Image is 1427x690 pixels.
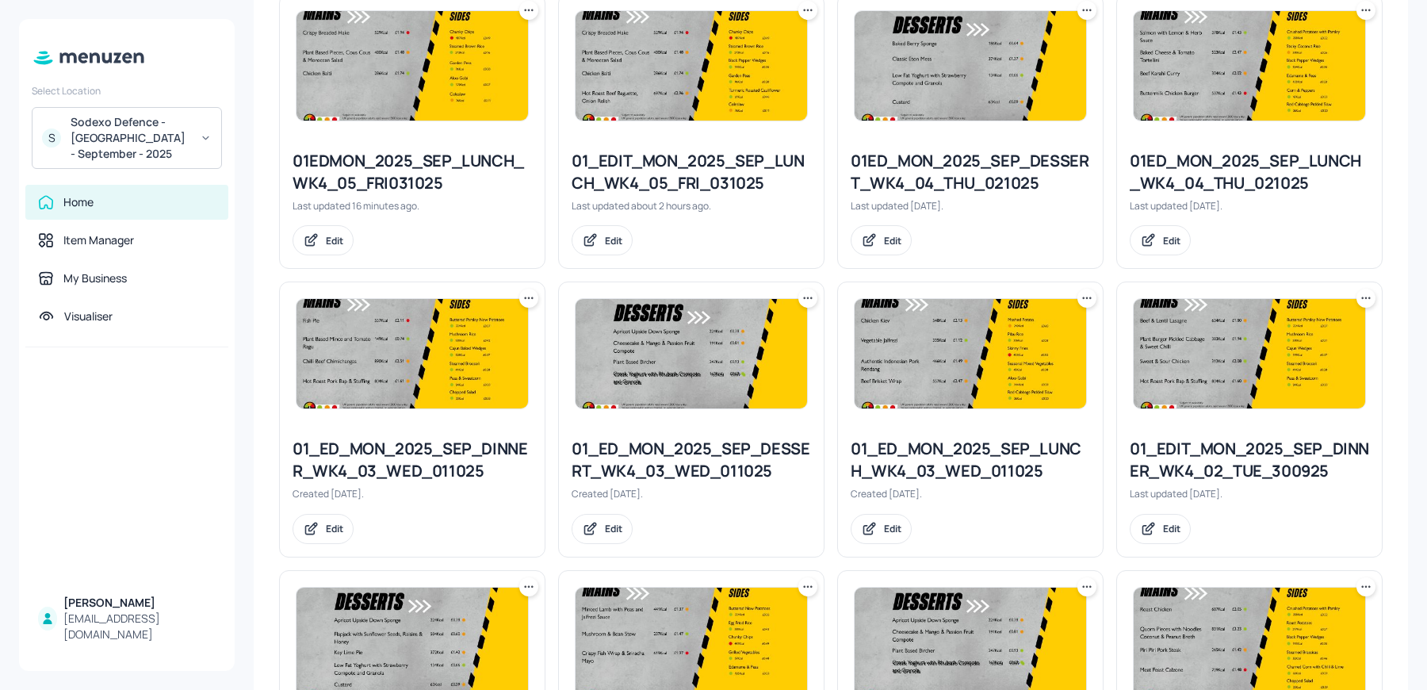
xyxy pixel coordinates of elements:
img: 2025-05-28-1748424806345wo5jep7aumd.jpeg [1134,11,1365,121]
div: Home [63,194,94,210]
div: 01_EDIT_MON_2025_SEP_DINNER_WK4_02_TUE_300925 [1130,438,1369,482]
img: 2025-05-28-17484245301319t298cfe5cu.jpeg [855,299,1086,408]
div: Last updated about 2 hours ago. [572,199,811,213]
div: Created [DATE]. [293,487,532,500]
div: Edit [884,522,901,535]
div: [PERSON_NAME] [63,595,216,611]
div: Created [DATE]. [572,487,811,500]
div: [EMAIL_ADDRESS][DOMAIN_NAME] [63,611,216,642]
div: Created [DATE]. [851,487,1090,500]
div: 01_ED_MON_2025_SEP_DINNER_WK4_03_WED_011025 [293,438,532,482]
div: Last updated [DATE]. [1130,487,1369,500]
img: 2025-10-03-17594812661035vx1kj0gzhc.jpeg [576,11,807,121]
div: 01ED_MON_2025_SEP_LUNCH_WK4_04_THU_021025 [1130,150,1369,194]
div: 01EDMON_2025_SEP_LUNCH_WK4_05_FRI031025 [293,150,532,194]
div: Edit [884,234,901,247]
img: 2025-05-28-1748433425159lcuaa7hng09.jpeg [296,299,528,408]
div: 01ED_MON_2025_SEP_DESSERT_WK4_04_THU_021025 [851,150,1090,194]
div: Edit [605,522,622,535]
img: 2025-10-02-1759399138854vx0pkrgaxip.jpeg [855,11,1086,121]
div: 01_ED_MON_2025_SEP_LUNCH_WK4_03_WED_011025 [851,438,1090,482]
div: 01_ED_MON_2025_SEP_DESSERT_WK4_03_WED_011025 [572,438,811,482]
div: My Business [63,270,127,286]
div: Edit [1163,234,1180,247]
div: Last updated 16 minutes ago. [293,199,532,213]
div: Visualiser [64,309,113,324]
div: Select Location [32,84,222,98]
img: 2025-05-20-1747740639646etna42jsom7.jpeg [576,299,807,408]
div: Edit [326,234,343,247]
div: Edit [605,234,622,247]
div: 01_EDIT_MON_2025_SEP_LUNCH_WK4_05_FRI_031025 [572,150,811,194]
img: 2025-10-03-1759487950542zhadmjkrtq7.jpeg [296,11,528,121]
div: Edit [1163,522,1180,535]
img: 2025-09-30-1759243103991ln9vhg30fye.jpeg [1134,299,1365,408]
div: Last updated [DATE]. [851,199,1090,213]
div: Item Manager [63,232,134,248]
div: Last updated [DATE]. [1130,199,1369,213]
div: Sodexo Defence - [GEOGRAPHIC_DATA] - September - 2025 [71,114,190,162]
div: Edit [326,522,343,535]
div: S [42,128,61,148]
